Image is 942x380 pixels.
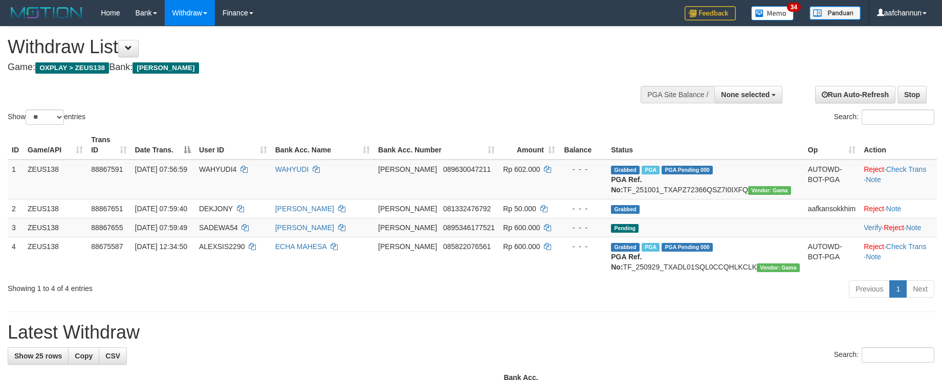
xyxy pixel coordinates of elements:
td: · · [860,218,937,237]
td: AUTOWD-BOT-PGA [804,160,860,199]
span: Copy 081332476792 to clipboard [443,205,491,213]
a: WAHYUDI [275,165,309,173]
a: Note [886,205,902,213]
span: Show 25 rows [14,352,62,360]
td: aafkansokkhim [804,199,860,218]
span: 88867655 [91,223,123,232]
a: [PERSON_NAME] [275,205,334,213]
span: 88867651 [91,205,123,213]
span: Marked by aafpengsreynich [642,243,660,252]
span: [PERSON_NAME] [378,242,437,251]
span: OXPLAY > ZEUS138 [35,62,109,74]
span: 88867591 [91,165,123,173]
a: Previous [849,280,890,298]
span: Grabbed [611,205,640,214]
span: 34 [787,3,801,12]
div: PGA Site Balance / [641,86,714,103]
h4: Game: Bank: [8,62,618,73]
th: Bank Acc. Name: activate to sort column ascending [271,130,374,160]
span: CSV [105,352,120,360]
span: [DATE] 12:34:50 [135,242,187,251]
a: Show 25 rows [8,347,69,365]
button: None selected [714,86,782,103]
th: Trans ID: activate to sort column ascending [87,130,130,160]
a: CSV [99,347,127,365]
span: Grabbed [611,166,640,174]
label: Search: [834,109,934,125]
span: None selected [721,91,770,99]
div: Showing 1 to 4 of 4 entries [8,279,385,294]
td: TF_250929_TXADL01SQL0CCQHLKCLK [607,237,804,276]
td: ZEUS138 [24,160,87,199]
span: Rp 600.000 [503,223,540,232]
b: PGA Ref. No: [611,175,642,194]
span: ALEXSIS2290 [199,242,245,251]
label: Show entries [8,109,85,125]
td: 3 [8,218,24,237]
img: Feedback.jpg [685,6,736,20]
td: 1 [8,160,24,199]
a: Note [906,223,922,232]
span: [PERSON_NAME] [378,165,437,173]
input: Search: [862,109,934,125]
th: Op: activate to sort column ascending [804,130,860,160]
div: - - - [563,222,603,233]
div: - - - [563,241,603,252]
a: Run Auto-Refresh [815,86,895,103]
a: ECHA MAHESA [275,242,326,251]
a: Stop [897,86,927,103]
span: [PERSON_NAME] [133,62,199,74]
span: Marked by aafkaynarin [642,166,660,174]
th: Balance [559,130,607,160]
span: [DATE] 07:59:40 [135,205,187,213]
a: Reject [884,223,904,232]
span: Rp 600.000 [503,242,540,251]
td: · · [860,237,937,276]
span: Rp 602.000 [503,165,540,173]
input: Search: [862,347,934,363]
img: MOTION_logo.png [8,5,85,20]
h1: Withdraw List [8,37,618,57]
th: Amount: activate to sort column ascending [499,130,559,160]
a: Note [866,253,881,261]
a: Verify [864,223,882,232]
span: Grabbed [611,243,640,252]
th: Bank Acc. Number: activate to sort column ascending [374,130,499,160]
td: ZEUS138 [24,199,87,218]
a: Reject [864,205,884,213]
div: - - - [563,204,603,214]
a: Reject [864,165,884,173]
select: Showentries [26,109,64,125]
th: User ID: activate to sort column ascending [195,130,271,160]
a: Check Trans [886,165,927,173]
span: Copy 0895346177521 to clipboard [443,223,495,232]
div: - - - [563,164,603,174]
th: Action [860,130,937,160]
td: 4 [8,237,24,276]
a: Reject [864,242,884,251]
a: 1 [889,280,907,298]
span: Copy 089630047211 to clipboard [443,165,491,173]
a: Copy [68,347,99,365]
td: ZEUS138 [24,218,87,237]
th: Date Trans.: activate to sort column descending [131,130,195,160]
td: ZEUS138 [24,237,87,276]
img: panduan.png [809,6,861,20]
th: Game/API: activate to sort column ascending [24,130,87,160]
b: PGA Ref. No: [611,253,642,271]
td: AUTOWD-BOT-PGA [804,237,860,276]
span: PGA Pending [662,243,713,252]
a: [PERSON_NAME] [275,223,334,232]
span: Vendor URL: https://trx31.1velocity.biz [748,186,791,195]
th: Status [607,130,804,160]
td: TF_251001_TXAPZ72366QSZ7I0IXFQ [607,160,804,199]
td: · · [860,160,937,199]
span: DEKJONY [199,205,233,213]
td: 2 [8,199,24,218]
span: Vendor URL: https://trx31.1velocity.biz [757,263,800,272]
td: · [860,199,937,218]
a: Note [866,175,881,184]
label: Search: [834,347,934,363]
span: [DATE] 07:56:59 [135,165,187,173]
span: 88675587 [91,242,123,251]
